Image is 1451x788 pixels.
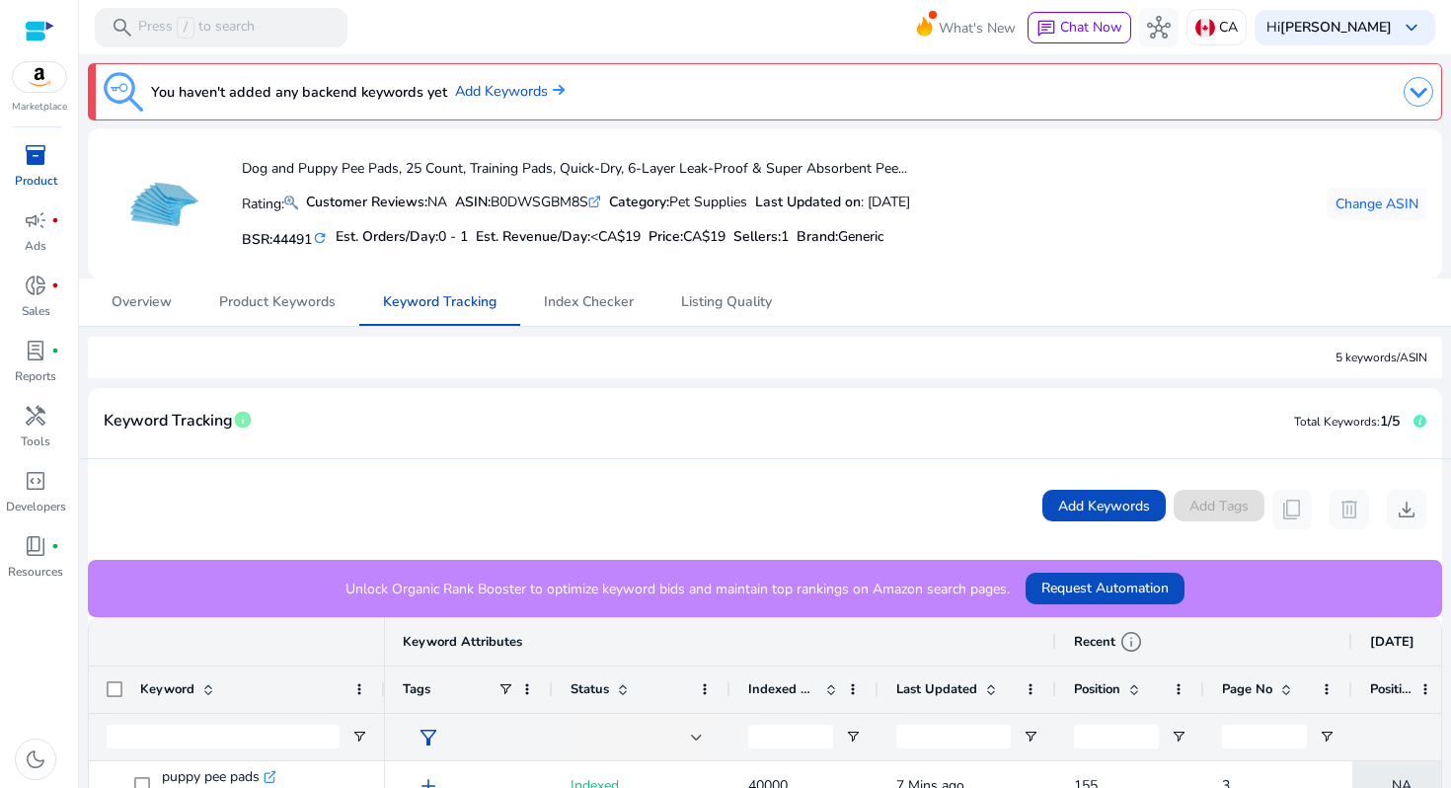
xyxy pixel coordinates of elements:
a: Add Keywords [455,81,565,103]
span: Page No [1222,680,1272,698]
b: [PERSON_NAME] [1280,18,1392,37]
span: Tags [403,680,430,698]
button: Open Filter Menu [1023,729,1038,745]
button: Change ASIN [1328,188,1426,219]
button: download [1387,490,1426,529]
span: <CA$19 [590,227,641,246]
span: donut_small [24,274,47,297]
p: Sales [22,302,50,320]
button: hub [1139,8,1179,47]
span: search [111,16,134,39]
h5: Sellers: [733,229,789,246]
span: Keyword [140,680,194,698]
span: Index Checker [544,295,634,309]
span: 1/5 [1380,412,1400,431]
b: ASIN: [455,193,491,211]
span: campaign [24,208,47,232]
p: Rating: [242,191,298,214]
span: handyman [24,404,47,428]
span: Chat Now [1060,18,1122,37]
span: keyboard_arrow_down [1400,16,1423,39]
span: / [177,17,194,39]
button: Open Filter Menu [351,729,367,745]
b: Last Updated on [755,193,861,211]
h4: Dog and Puppy Pee Pads, 25 Count, Training Pads, Quick-Dry, 6-Layer Leak-Proof & Super Absorbent ... [242,161,910,178]
img: amazon.svg [13,62,66,92]
button: Open Filter Menu [1319,729,1335,745]
div: Recent [1074,630,1143,654]
div: NA [306,192,447,212]
span: download [1395,498,1418,521]
span: fiber_manual_record [51,542,59,550]
span: code_blocks [24,469,47,493]
h3: You haven't added any backend keywords yet [151,80,447,104]
p: Ads [25,237,46,255]
div: : [DATE] [755,192,910,212]
button: chatChat Now [1028,12,1131,43]
span: 44491 [272,230,312,249]
span: Product Keywords [219,295,336,309]
span: 0 - 1 [438,227,468,246]
span: 1 [781,227,789,246]
span: Last Updated [896,680,977,698]
button: Open Filter Menu [1171,729,1186,745]
input: Last Updated Filter Input [896,725,1011,749]
span: Indexed Products [748,680,817,698]
span: fiber_manual_record [51,347,59,355]
input: Page No Filter Input [1222,725,1307,749]
h5: : [797,229,884,246]
b: Category: [609,193,669,211]
div: Pet Supplies [609,192,747,212]
p: Reports [15,367,56,385]
span: Generic [838,227,884,246]
h5: Price: [649,229,725,246]
button: Open Filter Menu [845,729,861,745]
span: fiber_manual_record [51,281,59,289]
span: Listing Quality [681,295,772,309]
h5: Est. Orders/Day: [336,229,468,246]
p: Hi [1266,21,1392,35]
span: Request Automation [1041,578,1169,598]
h5: Est. Revenue/Day: [476,229,641,246]
input: Indexed Products Filter Input [748,725,833,749]
span: lab_profile [24,339,47,362]
p: Product [15,172,57,190]
span: info [1119,630,1143,654]
input: Position Filter Input [1074,725,1159,749]
img: keyword-tracking.svg [104,72,143,112]
p: Marketplace [12,100,67,115]
span: Change ASIN [1336,194,1418,214]
span: Keyword Tracking [104,404,233,438]
span: info [233,410,253,430]
mat-icon: refresh [312,229,328,248]
img: dropdown-arrow.svg [1404,77,1433,107]
img: 41jZ8DMVsGL.jpg [126,167,200,241]
img: ca.svg [1195,18,1215,38]
h5: BSR: [242,227,328,249]
span: Keyword Attributes [403,633,522,651]
p: Unlock Organic Rank Booster to optimize keyword bids and maintain top rankings on Amazon search p... [345,579,1010,599]
input: Keyword Filter Input [107,725,340,749]
b: Customer Reviews: [306,193,427,211]
div: B0DWSGBM8S [455,192,601,212]
div: 5 keywords/ASIN [1336,349,1427,366]
span: inventory_2 [24,143,47,167]
p: Developers [6,498,66,515]
span: Keyword Tracking [383,295,496,309]
span: Position [1370,680,1412,698]
p: Resources [8,563,63,581]
img: arrow-right.svg [548,84,565,96]
button: Add Keywords [1042,490,1166,521]
span: Add Keywords [1058,496,1150,516]
button: Request Automation [1026,573,1184,604]
span: Status [571,680,609,698]
span: Position [1074,680,1120,698]
p: Press to search [138,17,255,39]
span: Total Keywords: [1294,414,1380,430]
span: Overview [112,295,172,309]
span: What's New [939,11,1016,45]
span: filter_alt [417,726,440,749]
span: fiber_manual_record [51,216,59,224]
span: dark_mode [24,748,47,771]
p: CA [1219,10,1238,44]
